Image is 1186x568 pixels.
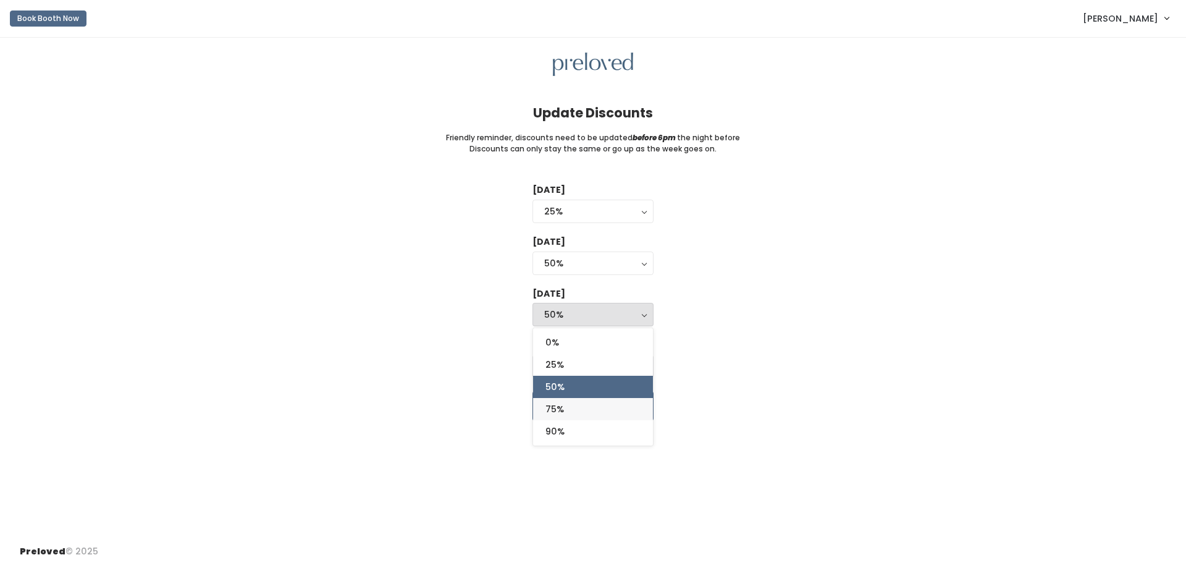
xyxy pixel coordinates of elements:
[532,200,654,223] button: 25%
[544,308,642,321] div: 50%
[532,235,565,248] label: [DATE]
[545,380,565,394] span: 50%
[1083,12,1158,25] span: [PERSON_NAME]
[20,535,98,558] div: © 2025
[545,402,564,416] span: 75%
[633,132,676,143] i: before 6pm
[446,132,740,143] small: Friendly reminder, discounts need to be updated the night before
[545,336,559,349] span: 0%
[1070,5,1181,32] a: [PERSON_NAME]
[10,5,86,32] a: Book Booth Now
[545,425,565,438] span: 90%
[532,184,565,197] label: [DATE]
[533,106,653,120] h4: Update Discounts
[532,303,654,326] button: 50%
[544,205,642,218] div: 25%
[532,287,565,300] label: [DATE]
[545,358,564,371] span: 25%
[553,53,633,77] img: preloved logo
[20,545,65,557] span: Preloved
[10,11,86,27] button: Book Booth Now
[469,143,717,155] small: Discounts can only stay the same or go up as the week goes on.
[532,252,654,275] button: 50%
[544,256,642,270] div: 50%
